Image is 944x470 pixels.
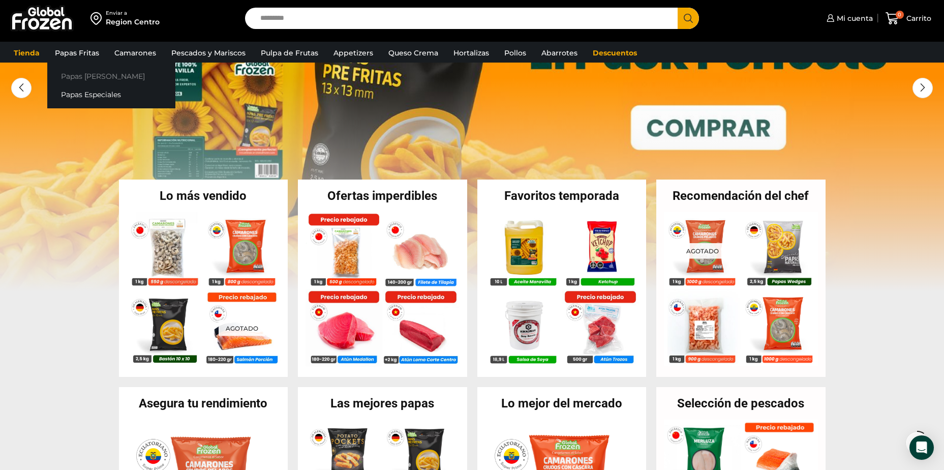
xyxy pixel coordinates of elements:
[477,190,647,202] h2: Favoritos temporada
[536,43,583,63] a: Abarrotes
[11,78,32,98] div: Previous slide
[328,43,378,63] a: Appetizers
[50,43,104,63] a: Papas Fritas
[47,85,175,104] a: Papas Especiales
[912,78,933,98] div: Next slide
[896,11,904,19] span: 0
[109,43,161,63] a: Camarones
[106,10,160,17] div: Enviar a
[477,397,647,409] h2: Lo mejor del mercado
[448,43,494,63] a: Hortalizas
[298,190,467,202] h2: Ofertas imperdibles
[119,397,288,409] h2: Asegura tu rendimiento
[106,17,160,27] div: Region Centro
[256,43,323,63] a: Pulpa de Frutas
[90,10,106,27] img: address-field-icon.svg
[656,397,826,409] h2: Selección de pescados
[166,43,251,63] a: Pescados y Mariscos
[834,13,873,23] span: Mi cuenta
[679,243,726,258] p: Agotado
[883,7,934,31] a: 0 Carrito
[656,190,826,202] h2: Recomendación del chef
[904,13,931,23] span: Carrito
[383,43,443,63] a: Queso Crema
[499,43,531,63] a: Pollos
[218,320,265,336] p: Agotado
[47,67,175,85] a: Papas [PERSON_NAME]
[298,397,467,409] h2: Las mejores papas
[909,435,934,460] div: Open Intercom Messenger
[588,43,642,63] a: Descuentos
[9,43,45,63] a: Tienda
[678,8,699,29] button: Search button
[824,8,873,28] a: Mi cuenta
[119,190,288,202] h2: Lo más vendido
